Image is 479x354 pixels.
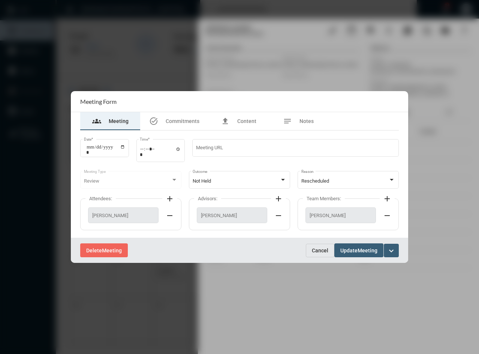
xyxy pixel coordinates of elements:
label: Advisors: [194,196,221,201]
span: Cancel [312,247,328,253]
span: Meeting [358,247,377,253]
mat-icon: remove [274,211,283,220]
span: Review [84,178,99,184]
span: Delete [86,247,102,253]
span: Not Held [193,178,211,184]
mat-icon: groups [92,117,101,126]
label: Attendees: [85,196,116,201]
label: Team Members: [303,196,345,201]
span: Content [237,118,256,124]
mat-icon: task_alt [149,117,158,126]
mat-icon: add [274,194,283,203]
mat-icon: expand_more [387,246,396,255]
span: Rescheduled [301,178,329,184]
span: Commitments [166,118,199,124]
span: Meeting [109,118,129,124]
span: [PERSON_NAME] [201,213,263,218]
mat-icon: remove [383,211,392,220]
span: Update [340,247,358,253]
span: Notes [299,118,314,124]
mat-icon: add [165,194,174,203]
mat-icon: file_upload [221,117,230,126]
span: Meeting [102,247,122,253]
h2: Meeting Form [80,98,117,105]
mat-icon: notes [283,117,292,126]
span: [PERSON_NAME] [310,213,372,218]
span: [PERSON_NAME] [92,213,154,218]
mat-icon: add [383,194,392,203]
button: UpdateMeeting [334,243,383,257]
button: Cancel [306,244,334,257]
mat-icon: remove [165,211,174,220]
button: DeleteMeeting [80,243,128,257]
